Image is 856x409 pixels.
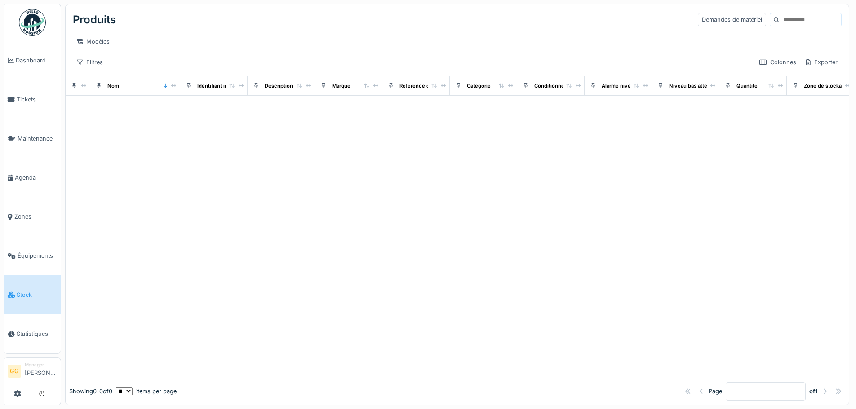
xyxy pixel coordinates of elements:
[73,56,107,69] div: Filtres
[197,82,241,90] div: Identifiant interne
[802,56,842,69] div: Exporter
[265,82,293,90] div: Description
[17,330,57,338] span: Statistiques
[4,275,61,314] a: Stock
[73,8,116,31] div: Produits
[4,197,61,236] a: Zones
[69,387,112,396] div: Showing 0 - 0 of 0
[4,314,61,353] a: Statistiques
[8,365,21,378] li: GG
[698,13,766,26] div: Demandes de matériel
[736,82,758,90] div: Quantité
[18,134,57,143] span: Maintenance
[19,9,46,36] img: Badge_color-CXgf-gQk.svg
[73,35,114,48] div: Modèles
[15,173,57,182] span: Agenda
[18,251,57,260] span: Équipements
[17,290,57,299] span: Stock
[809,387,818,396] strong: of 1
[332,82,350,90] div: Marque
[17,95,57,104] span: Tickets
[107,82,119,90] div: Nom
[4,41,61,80] a: Dashboard
[669,82,718,90] div: Niveau bas atteint ?
[602,82,647,90] div: Alarme niveau bas
[25,361,57,381] li: [PERSON_NAME]
[8,361,57,383] a: GG Manager[PERSON_NAME]
[16,56,57,65] span: Dashboard
[116,387,177,396] div: items per page
[534,82,577,90] div: Conditionnement
[4,119,61,158] a: Maintenance
[25,361,57,368] div: Manager
[4,80,61,119] a: Tickets
[4,236,61,275] a: Équipements
[709,387,722,396] div: Page
[14,212,57,221] span: Zones
[4,158,61,197] a: Agenda
[804,82,848,90] div: Zone de stockage
[399,82,458,90] div: Référence constructeur
[755,56,800,69] div: Colonnes
[467,82,491,90] div: Catégorie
